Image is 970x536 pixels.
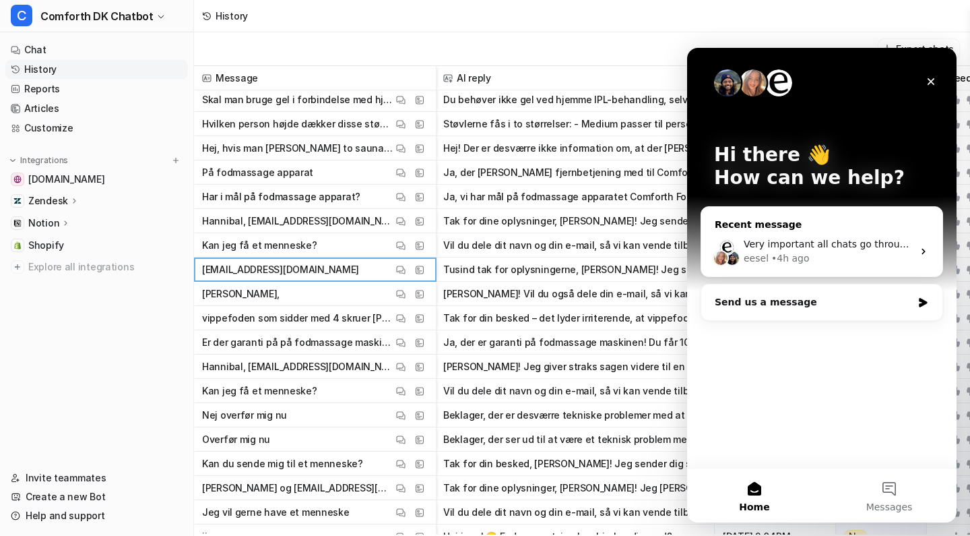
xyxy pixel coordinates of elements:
p: vippefoden som sidder med 4 skruer [PERSON_NAME] i stykker [202,306,393,330]
p: [PERSON_NAME] og [EMAIL_ADDRESS][DOMAIN_NAME] [202,476,393,500]
button: Tak for din besked, [PERSON_NAME]! Jeg sender dig straks videre til en kollega, som kan hjælpe di... [443,452,706,476]
p: Skal man bruge gel i forbindelse med hjemme IPL behandling, det bruges i klinikker [202,88,393,112]
span: AI reply [441,66,709,90]
a: ShopifyShopify [5,236,188,255]
p: Hej, hvis man [PERSON_NAME] to saunatæppe og to carecover, [PERSON_NAME] der så kun 1 handske med... [202,136,393,160]
button: Vil du dele dit navn og din e-mail, så vi kan vende tilbage til dig, hvis forbindelsen ryger? Så ... [443,233,706,258]
button: Tak for din besked – det lyder irriterende, at vippefoden [PERSON_NAME] i stykker. For at hjælpe ... [443,306,706,330]
a: comforth.dk[DOMAIN_NAME] [5,170,188,189]
span: Home [52,454,82,464]
span: Messages [179,454,226,464]
button: Export chats [878,39,959,59]
button: Hej! Der er desværre ikke information om, at der [PERSON_NAME] ekstra gratis handsker med ved køb... [443,136,706,160]
a: Create a new Bot [5,487,188,506]
img: explore all integrations [11,260,24,274]
span: Very important all chats go through to humans when requested 🤝 [57,191,371,202]
p: På fodmassage apparat [202,160,313,185]
p: Har i mål på fodmassage apparat? [202,185,360,209]
p: Jeg vil gerne have et menneske [202,500,350,525]
button: Tak for dine oplysninger, [PERSON_NAME]! Jeg sender dig straks videre til en kollega, som kan hjæ... [443,209,706,233]
button: [PERSON_NAME]! Vil du også dele din e-mail, så vi kan kontakte dig, hvis forbindelsen ryger? [PER... [443,282,706,306]
p: Overfør mig nu [202,427,270,452]
p: Kan jeg få et menneske? [202,379,317,403]
a: Help and support [5,506,188,525]
img: comforth.dk [13,175,22,183]
button: Beklager, der ser ud til at være et teknisk problem med at overføre dig til en kollega lige nu. V... [443,427,706,452]
img: Zendesk [13,197,22,205]
button: Vil du dele dit navn og din e-mail, så vi kan vende tilbage til dig, hvis forbindelsen ryger? [PE... [443,500,706,525]
span: C [11,5,32,26]
p: Hannibal, [EMAIL_ADDRESS][DOMAIN_NAME] [202,355,393,379]
button: Du behøver ikke gel ved hjemme IPL-behandling, selvom det ofte bruges i klinikker. Hjemmeapparate... [443,88,706,112]
span: [DOMAIN_NAME] [28,173,104,186]
div: Close [232,22,256,46]
div: • 4h ago [84,204,123,218]
button: Messages [135,421,269,475]
p: Zendesk [28,194,68,208]
span: Shopify [28,239,64,252]
span: Message [199,66,430,90]
img: menu_add.svg [171,156,181,165]
p: [PERSON_NAME], [202,282,280,306]
button: Ja, der er garanti på fodmassage maskinen! Du får 100 [PERSON_NAME] tilfredshedsgaranti, hvor du ... [443,330,706,355]
button: Integrations [5,154,72,167]
button: Beklager, der er desværre tekniske problemer med at overføre dig til en kollega lige nu. Jeg kan ... [443,403,706,427]
p: Notion [28,216,59,230]
button: Ja, der [PERSON_NAME] fjernbetjening med til Comforth FootCare Pro fodmassage apparatet – dog kun... [443,160,706,185]
p: Hannibal, [EMAIL_ADDRESS][DOMAIN_NAME] [202,209,393,233]
button: Vil du dele dit navn og din e-mail, så vi kan vende tilbage til dig, hvis forbindelsen ryger? Jeg... [443,379,706,403]
p: Nej overfør mig nu [202,403,287,427]
a: Articles [5,99,188,118]
button: Tak for dine oplysninger, [PERSON_NAME]! Jeg [PERSON_NAME] for, at en kollega tager over og hjælp... [443,476,706,500]
a: History [5,60,188,79]
a: Chat [5,40,188,59]
div: Send us a message [28,247,225,262]
button: Tusind tak for oplysningerne, [PERSON_NAME]! Jeg sender din sag videre til en kollega, som hurtig... [443,258,706,282]
button: [PERSON_NAME]! Jeg giver straks sagen videre til en kollega, som hjælper dig videre. Du hører fra... [443,355,706,379]
button: Ja, vi har mål på fodmassage apparatet Comforth FootCare Pro: - [GEOGRAPHIC_DATA]. mål: Længde 45... [443,185,706,209]
a: Explore all integrations [5,258,188,276]
span: Comforth DK Chatbot [40,7,153,26]
a: Customize [5,119,188,138]
a: Invite teammates [5,469,188,487]
p: Integrations [20,155,68,166]
p: Er der garanti på på fodmassage maskinen [202,330,393,355]
img: Notion [13,219,22,227]
p: [EMAIL_ADDRESS][DOMAIN_NAME] [202,258,359,282]
div: eesel [57,204,82,218]
img: expand menu [8,156,18,165]
span: Explore all integrations [28,256,183,278]
div: Send us a message [13,236,256,273]
p: Kan jeg få et menneske? [202,233,317,258]
div: History [216,9,248,23]
iframe: Intercom live chat [687,48,957,523]
a: Reports [5,80,188,98]
img: Shopify [13,241,22,249]
button: Støvlerne fås i to størrelser: - Medium passer til personer under 175 cm. - Large anbefales til p... [443,112,706,136]
p: Hvilken person højde dækker disse støvler over ? [202,112,393,136]
p: Kan du sende mig til et menneske? [202,452,363,476]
